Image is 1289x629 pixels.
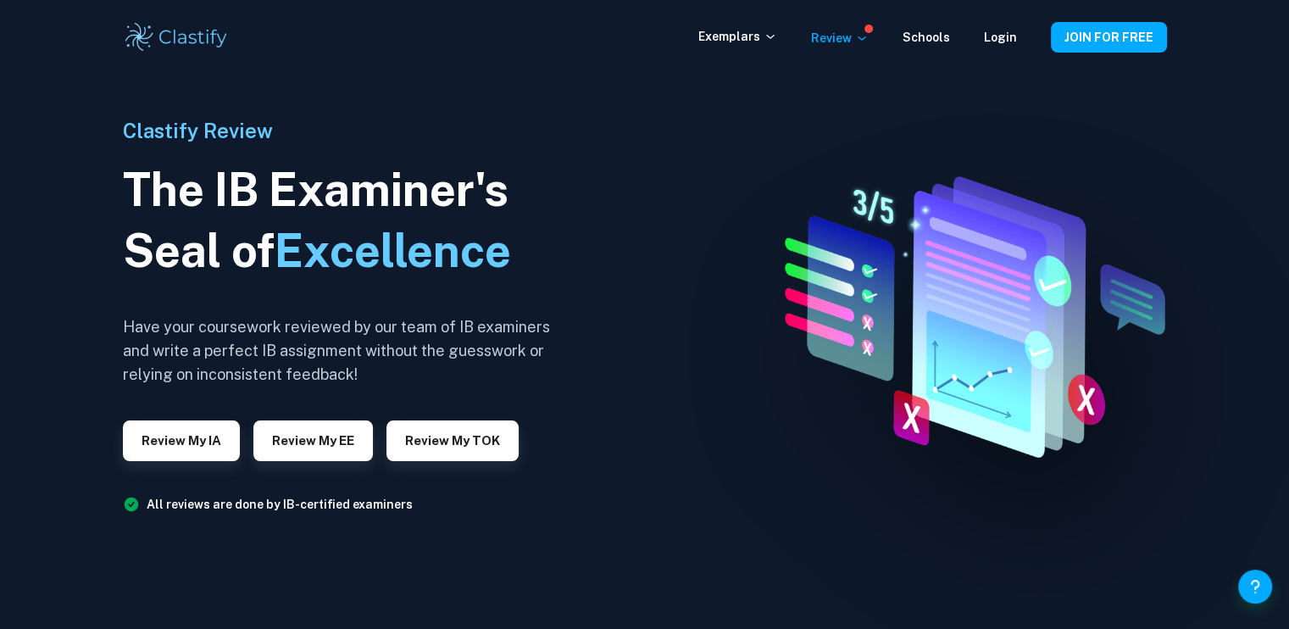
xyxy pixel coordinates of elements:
p: Exemplars [698,27,777,46]
a: Login [984,31,1017,44]
a: All reviews are done by IB-certified examiners [147,498,413,511]
button: Review my IA [123,420,240,461]
h6: Clastify Review [123,115,564,146]
img: Clastify logo [123,20,231,54]
button: Help and Feedback [1238,570,1272,604]
span: Excellence [275,224,511,277]
button: JOIN FOR FREE [1051,22,1167,53]
h6: Have your coursework reviewed by our team of IB examiners and write a perfect IB assignment witho... [123,315,564,387]
p: Review [811,29,869,47]
img: IA Review hero [748,164,1186,465]
a: Schools [903,31,950,44]
h1: The IB Examiner's Seal of [123,159,564,281]
button: Review my TOK [386,420,519,461]
button: Review my EE [253,420,373,461]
